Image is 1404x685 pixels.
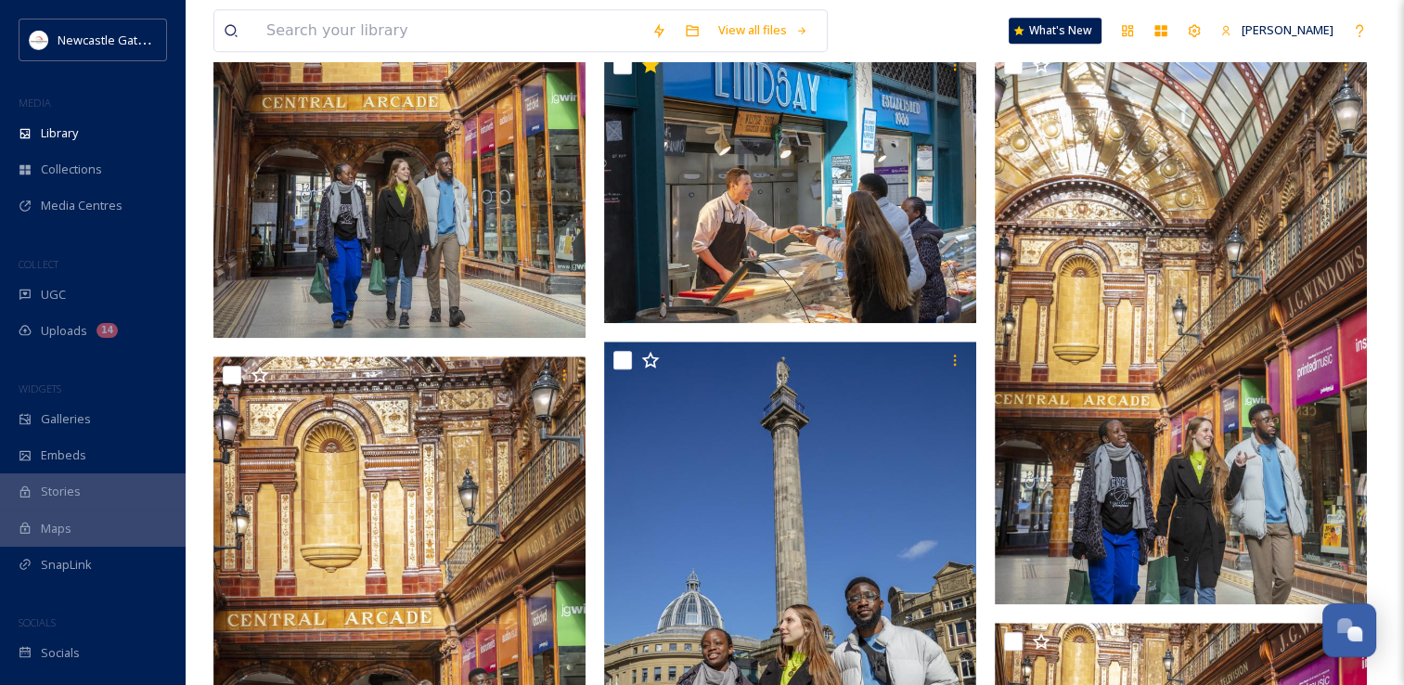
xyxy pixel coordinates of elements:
[41,197,122,214] span: Media Centres
[604,46,976,323] img: 131 NGI Gateway Newcastle.JPG
[257,10,642,51] input: Search your library
[1322,603,1376,657] button: Open Chat
[41,322,87,340] span: Uploads
[41,410,91,428] span: Galleries
[709,12,818,48] a: View all files
[41,446,86,464] span: Embeds
[41,556,92,574] span: SnapLink
[41,286,66,304] span: UGC
[19,96,51,110] span: MEDIA
[97,323,118,338] div: 14
[41,124,78,142] span: Library
[19,615,56,629] span: SOCIALS
[41,161,102,178] span: Collections
[1242,21,1333,38] span: [PERSON_NAME]
[995,46,1367,605] img: 107 NGI Gateway Newcastle.JPG
[41,483,81,500] span: Stories
[58,31,228,48] span: Newcastle Gateshead Initiative
[1211,12,1343,48] a: [PERSON_NAME]
[30,31,48,49] img: DqD9wEUd_400x400.jpg
[1009,18,1101,44] a: What's New
[41,644,80,662] span: Socials
[19,257,58,271] span: COLLECT
[19,381,61,395] span: WIDGETS
[41,520,71,537] span: Maps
